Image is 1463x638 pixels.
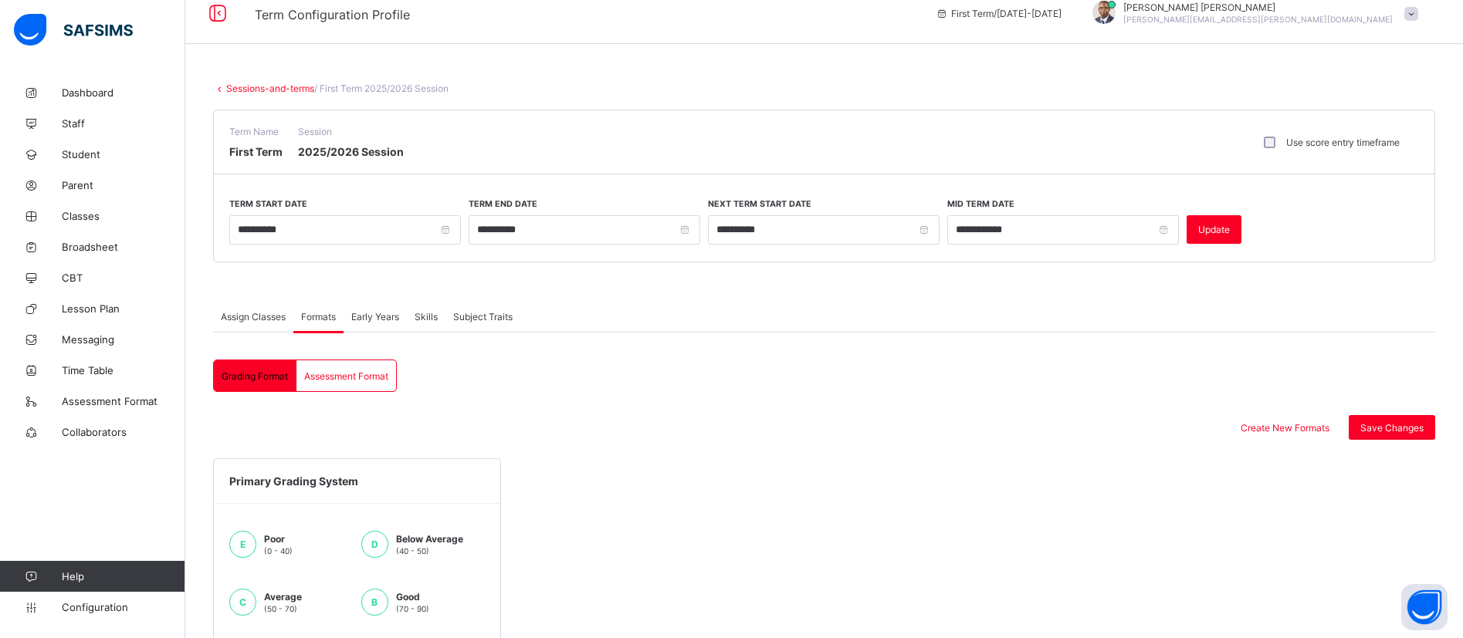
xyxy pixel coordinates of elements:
[229,145,283,158] span: First Term
[298,126,404,137] span: Session
[62,272,185,284] span: CBT
[264,591,302,603] span: Average
[1241,422,1329,434] span: Create New Formats
[62,570,185,582] span: Help
[229,199,307,209] label: Term Start Date
[1401,584,1448,630] button: Open asap
[62,333,185,346] span: Messaging
[1198,224,1230,235] span: Update
[1123,15,1393,24] span: [PERSON_NAME][EMAIL_ADDRESS][PERSON_NAME][DOMAIN_NAME]
[396,591,429,603] span: Good
[936,8,1062,19] span: session/term information
[62,148,185,160] span: Student
[298,145,404,158] span: 2025/2026 Session
[708,199,811,209] label: Next Term Start Date
[351,311,399,322] span: Early Years
[62,302,185,315] span: Lesson Plan
[396,533,463,545] span: Below Average
[264,604,297,613] span: (50 - 70)
[371,538,378,550] span: D
[371,596,378,608] span: B
[62,210,185,222] span: Classes
[301,311,336,322] span: Formats
[62,364,185,376] span: Time Table
[62,395,185,407] span: Assessment Format
[1360,422,1424,434] span: Save Changes
[314,83,449,94] span: / First Term 2025/2026 Session
[1123,2,1393,13] span: [PERSON_NAME] [PERSON_NAME]
[947,199,1014,209] label: Mid Term Date
[396,546,429,555] span: (40 - 50)
[226,83,314,94] a: Sessions-and-terms
[453,311,513,322] span: Subject Traits
[222,370,288,382] span: Grading Format
[264,533,293,545] span: Poor
[62,117,185,130] span: Staff
[62,426,185,438] span: Collaborators
[221,311,286,322] span: Assign Classes
[469,199,537,209] label: Term End Date
[62,86,185,99] span: Dashboard
[229,126,283,137] span: Term Name
[255,7,410,22] span: Term Configuration Profile
[1286,137,1400,148] label: Use score entry timeframe
[229,474,358,488] span: Primary Grading System
[304,370,388,382] span: Assessment Format
[415,311,438,322] span: Skills
[14,14,133,46] img: safsims
[1077,1,1426,26] div: Paul-EgieyeMichael
[239,596,246,608] span: C
[396,604,429,613] span: (70 - 90)
[62,241,185,253] span: Broadsheet
[264,546,293,555] span: (0 - 40)
[62,179,185,191] span: Parent
[240,538,246,550] span: E
[62,601,185,613] span: Configuration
